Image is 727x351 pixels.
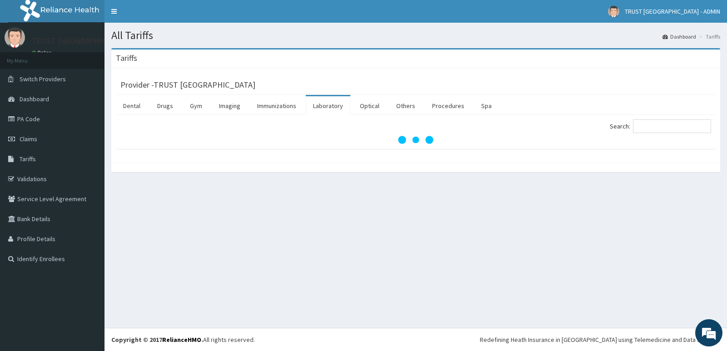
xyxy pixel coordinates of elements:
[20,135,37,143] span: Claims
[116,54,137,62] h3: Tariffs
[480,335,720,344] div: Redefining Heath Insurance in [GEOGRAPHIC_DATA] using Telemedicine and Data Science!
[425,96,472,115] a: Procedures
[250,96,304,115] a: Immunizations
[150,96,180,115] a: Drugs
[212,96,248,115] a: Imaging
[32,37,162,45] p: TRUST [GEOGRAPHIC_DATA] - ADMIN
[105,328,727,351] footer: All rights reserved.
[389,96,423,115] a: Others
[111,30,720,41] h1: All Tariffs
[610,119,711,133] label: Search:
[353,96,387,115] a: Optical
[116,96,148,115] a: Dental
[20,75,66,83] span: Switch Providers
[608,6,619,17] img: User Image
[20,155,36,163] span: Tariffs
[20,95,49,103] span: Dashboard
[32,49,54,56] a: Online
[697,33,720,40] li: Tariffs
[5,27,25,48] img: User Image
[398,122,434,158] svg: audio-loading
[625,7,720,15] span: TRUST [GEOGRAPHIC_DATA] - ADMIN
[183,96,209,115] a: Gym
[162,336,201,344] a: RelianceHMO
[474,96,499,115] a: Spa
[120,81,255,89] h3: Provider - TRUST [GEOGRAPHIC_DATA]
[306,96,350,115] a: Laboratory
[111,336,203,344] strong: Copyright © 2017 .
[662,33,696,40] a: Dashboard
[633,119,711,133] input: Search:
